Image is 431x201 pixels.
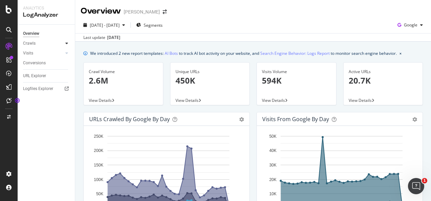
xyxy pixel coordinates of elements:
[262,69,331,75] div: Visits Volume
[89,116,170,122] div: URLs Crawled by Google by day
[262,116,329,122] div: Visits from Google by day
[349,69,418,75] div: Active URLs
[89,69,158,75] div: Crawl Volume
[81,20,128,30] button: [DATE] - [DATE]
[94,134,103,139] text: 250K
[269,163,276,167] text: 30K
[262,75,331,86] p: 594K
[94,149,103,153] text: 200K
[23,85,70,92] a: Logfiles Explorer
[408,178,424,194] iframe: Intercom live chat
[165,50,178,57] a: AI Bots
[23,40,63,47] a: Crawls
[134,20,165,30] button: Segments
[23,11,69,19] div: LogAnalyzer
[83,35,120,41] div: Last update
[144,22,163,28] span: Segments
[398,48,403,58] button: close banner
[23,72,70,80] a: URL Explorer
[412,117,417,122] div: gear
[14,97,20,104] div: Tooltip anchor
[269,192,276,196] text: 10K
[89,97,112,103] span: View Details
[23,72,46,80] div: URL Explorer
[89,75,158,86] p: 2.6M
[23,5,69,11] div: Analytics
[349,75,418,86] p: 20.7K
[23,30,39,37] div: Overview
[269,177,276,182] text: 20K
[23,85,53,92] div: Logfiles Explorer
[163,9,167,14] div: arrow-right-arrow-left
[395,20,426,30] button: Google
[269,149,276,153] text: 40K
[176,69,245,75] div: Unique URLs
[176,75,245,86] p: 450K
[90,50,397,57] div: We introduced 2 new report templates: to track AI bot activity on your website, and to monitor se...
[23,50,63,57] a: Visits
[23,60,46,67] div: Conversions
[90,22,120,28] span: [DATE] - [DATE]
[94,177,103,182] text: 100K
[124,8,160,15] div: [PERSON_NAME]
[23,50,33,57] div: Visits
[349,97,372,103] span: View Details
[269,134,276,139] text: 50K
[422,178,427,183] span: 1
[23,40,36,47] div: Crawls
[96,192,103,196] text: 50K
[81,5,121,17] div: Overview
[262,97,285,103] span: View Details
[23,60,70,67] a: Conversions
[404,22,417,28] span: Google
[83,50,423,57] div: info banner
[239,117,244,122] div: gear
[260,50,330,57] a: Search Engine Behavior: Logs Report
[176,97,199,103] span: View Details
[23,30,70,37] a: Overview
[107,35,120,41] div: [DATE]
[94,163,103,167] text: 150K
